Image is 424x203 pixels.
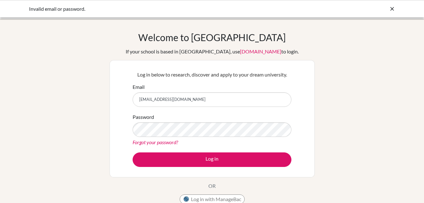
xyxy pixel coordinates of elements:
[133,113,154,121] label: Password
[240,48,281,54] a: [DOMAIN_NAME]
[208,182,216,190] p: OR
[133,152,291,167] button: Log in
[133,83,145,91] label: Email
[133,139,178,145] a: Forgot your password?
[29,5,301,13] div: Invalid email or password.
[133,71,291,78] p: Log in below to research, discover and apply to your dream university.
[126,48,299,55] div: If your school is based in [GEOGRAPHIC_DATA], use to login.
[138,32,286,43] h1: Welcome to [GEOGRAPHIC_DATA]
